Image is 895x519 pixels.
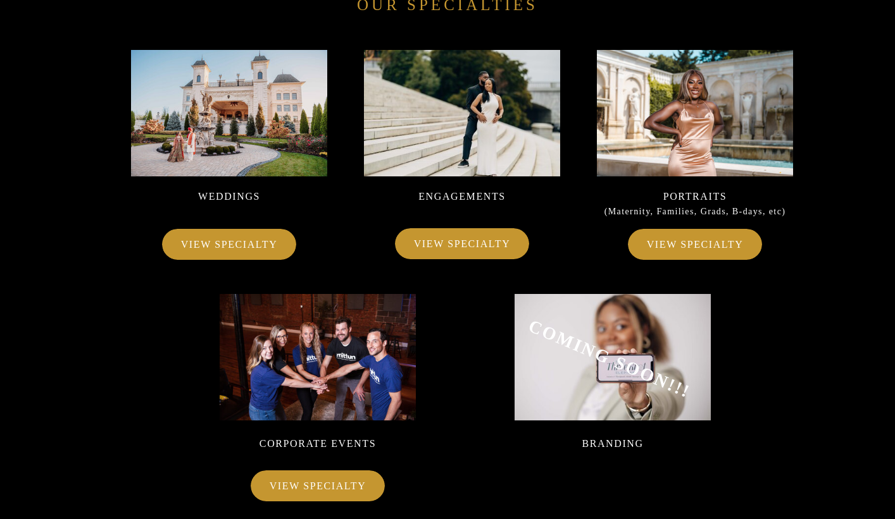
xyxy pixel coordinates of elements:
p: ENGAGEMENTS [395,187,529,207]
p: (Maternity, Families, Grads, B-days, etc) [597,204,793,224]
p: BRANDING [546,434,680,455]
a: VIEW SPECIALTY [641,235,749,253]
a: VIEW SPECIALTY [175,235,283,253]
p: CORPORATE EVENTS [251,434,385,455]
p: PORTRAITS [597,187,793,207]
b: COMING SOON!!! [526,315,694,401]
a: VIEW SPECIALTY [408,235,516,252]
a: VIEW SPECIALTY [264,477,372,494]
p: WEDDINGS [162,187,296,207]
